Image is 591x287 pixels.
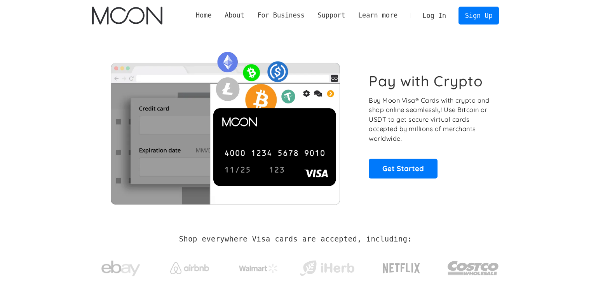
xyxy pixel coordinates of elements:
div: Learn more [358,10,397,20]
img: iHerb [298,258,356,278]
img: ebay [101,256,140,281]
div: Learn more [352,10,404,20]
div: For Business [251,10,311,20]
img: Moon Logo [92,7,162,24]
div: About [218,10,251,20]
p: Buy Moon Visa® Cards with crypto and shop online seamlessly! Use Bitcoin or USDT to get secure vi... [369,96,490,143]
a: Walmart [229,256,287,277]
a: Get Started [369,159,438,178]
img: Netflix [382,259,421,278]
a: iHerb [298,250,356,282]
div: Support [311,10,352,20]
a: Airbnb [160,254,218,278]
div: Support [317,10,345,20]
img: Airbnb [170,262,209,274]
img: Walmart [239,264,278,273]
img: Moon Cards let you spend your crypto anywhere Visa is accepted. [92,46,358,204]
a: ebay [92,248,150,285]
h2: Shop everywhere Visa cards are accepted, including: [179,235,412,243]
a: Sign Up [459,7,499,24]
h1: Pay with Crypto [369,72,483,90]
a: Netflix [367,251,436,282]
a: home [92,7,162,24]
a: Log In [416,7,453,24]
img: Costco [447,254,499,283]
a: Home [189,10,218,20]
a: Costco [447,246,499,287]
div: For Business [257,10,304,20]
div: About [225,10,244,20]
